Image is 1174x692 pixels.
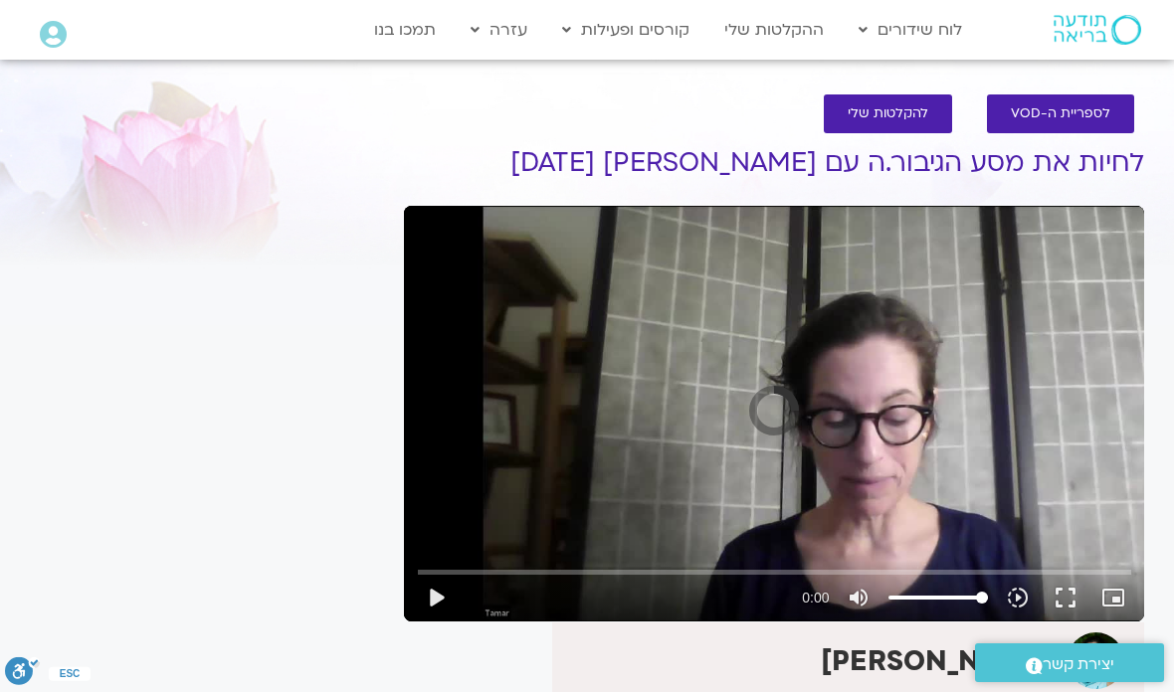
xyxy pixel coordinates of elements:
[364,11,446,49] a: תמכו בנו
[552,11,699,49] a: קורסים ופעילות
[404,148,1144,178] h1: לחיות את מסע הגיבור.ה עם [PERSON_NAME] [DATE]
[849,11,972,49] a: לוח שידורים
[1043,651,1114,678] span: יצירת קשר
[848,106,928,121] span: להקלטות שלי
[821,642,1053,680] strong: [PERSON_NAME]
[461,11,537,49] a: עזרה
[975,643,1164,682] a: יצירת קשר
[1011,106,1110,121] span: לספריית ה-VOD
[714,11,834,49] a: ההקלטות שלי
[987,94,1134,133] a: לספריית ה-VOD
[824,94,952,133] a: להקלטות שלי
[1054,15,1141,45] img: תודעה בריאה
